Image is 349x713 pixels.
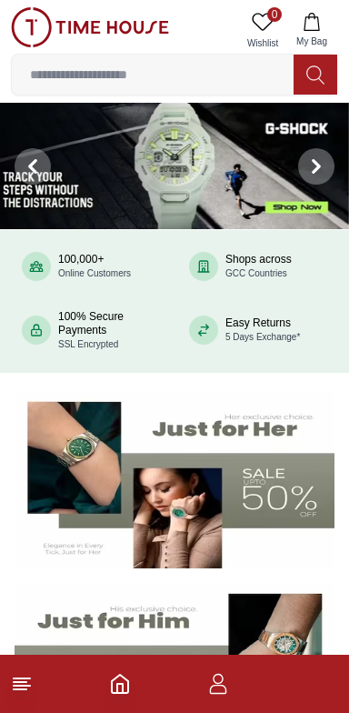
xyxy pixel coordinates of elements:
[289,35,334,48] span: My Bag
[58,253,131,280] div: 100,000+
[285,7,338,54] button: My Bag
[11,7,169,47] img: ...
[15,391,334,569] img: Women's Watches Banner
[58,268,131,278] span: Online Customers
[225,316,300,344] div: Easy Returns
[240,36,285,50] span: Wishlist
[109,673,131,695] a: Home
[225,268,287,278] span: GCC Countries
[58,310,160,351] div: 100% Secure Payments
[225,332,300,342] span: 5 Days Exchange*
[240,7,285,54] a: 0Wishlist
[267,7,282,22] span: 0
[58,339,118,349] span: SSL Encrypted
[225,253,292,280] div: Shops across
